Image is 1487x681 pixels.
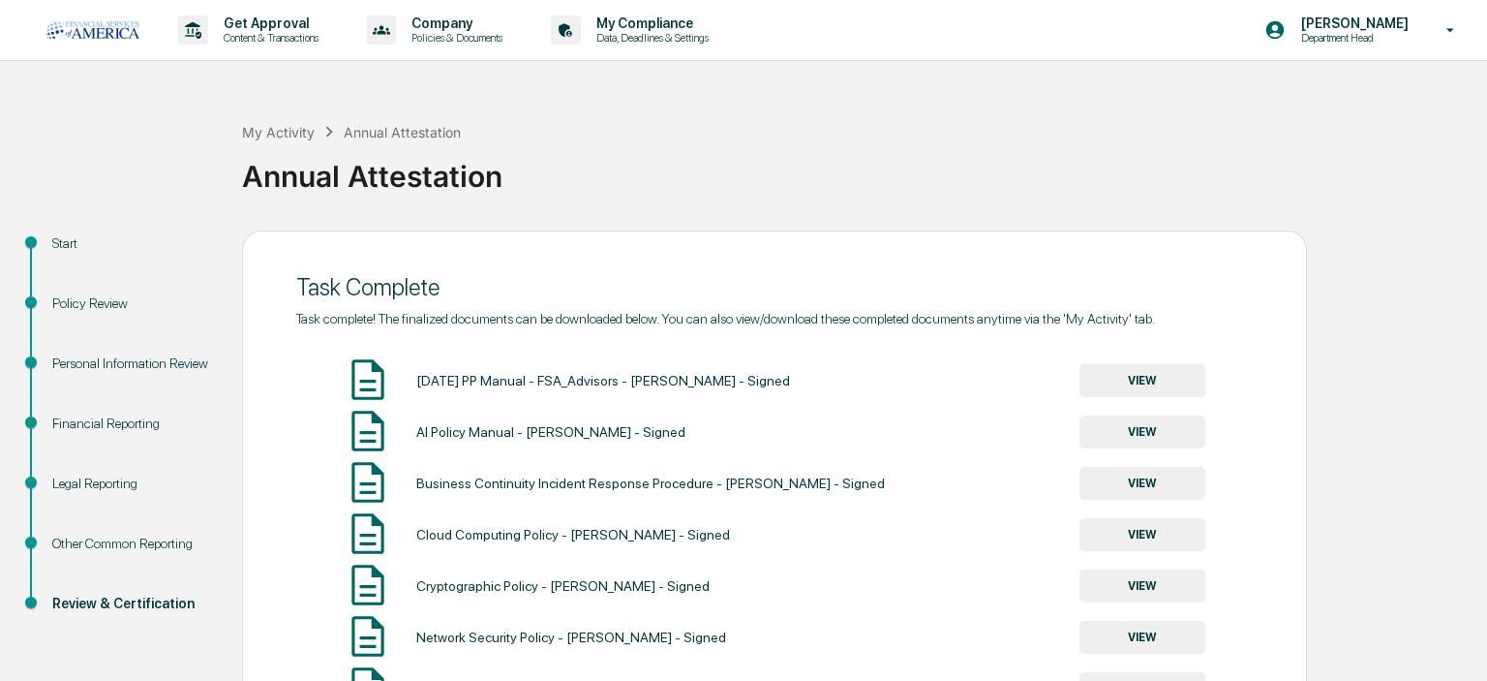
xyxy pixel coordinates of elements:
div: Task complete! The finalized documents can be downloaded below. You can also view/download these ... [296,311,1253,326]
div: Personal Information Review [52,354,211,374]
p: Data, Deadlines & Settings [581,31,718,45]
div: AI Policy Manual - [PERSON_NAME] - Signed [416,424,685,440]
button: VIEW [1079,416,1205,449]
button: VIEW [1079,621,1205,654]
div: Annual Attestation [344,124,461,140]
div: My Activity [242,124,315,140]
p: My Compliance [581,15,718,31]
img: Document Icon [344,561,392,609]
button: VIEW [1079,570,1205,603]
div: Business Continuity Incident Response Procedure - [PERSON_NAME] - Signed [416,476,885,491]
button: VIEW [1079,518,1205,551]
div: Annual Attestation [242,143,1477,194]
img: logo [46,21,139,39]
p: Company [396,15,512,31]
div: [DATE] PP Manual - FSA_Advisors - [PERSON_NAME] - Signed [416,373,790,388]
div: Start [52,233,211,254]
button: VIEW [1079,364,1205,397]
p: [PERSON_NAME] [1286,15,1418,31]
button: VIEW [1079,467,1205,500]
div: Other Common Reporting [52,534,211,554]
div: Cloud Computing Policy - [PERSON_NAME] - Signed [416,527,730,542]
img: Document Icon [344,510,392,558]
p: Get Approval [208,15,328,31]
div: Financial Reporting [52,414,211,434]
img: Document Icon [344,356,392,404]
p: Content & Transactions [208,31,328,45]
div: Network Security Policy - [PERSON_NAME] - Signed [416,630,726,645]
img: Document Icon [344,612,392,661]
div: Cryptographic Policy - [PERSON_NAME] - Signed [416,578,710,594]
div: Task Complete [296,273,1253,301]
img: Document Icon [344,407,392,455]
div: Legal Reporting [52,474,211,494]
img: Document Icon [344,458,392,507]
p: Policies & Documents [396,31,512,45]
div: Policy Review [52,294,211,314]
p: Department Head [1286,31,1418,45]
div: Review & Certification [52,594,211,614]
